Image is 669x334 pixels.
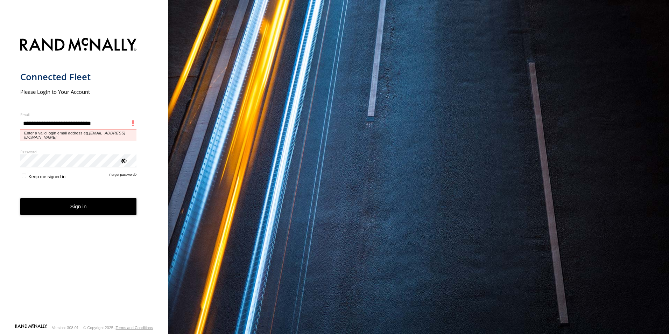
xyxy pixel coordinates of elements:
[116,326,153,330] a: Terms and Conditions
[52,326,79,330] div: Version: 308.01
[20,149,137,154] label: Password
[20,130,137,141] span: Enter a valid login email address eg.
[20,88,137,95] h2: Please Login to Your Account
[110,173,137,179] a: Forgot password?
[28,174,65,179] span: Keep me signed in
[20,198,137,215] button: Sign in
[83,326,153,330] div: © Copyright 2025 -
[120,157,127,164] div: ViewPassword
[20,36,137,54] img: Rand McNally
[24,131,125,139] em: [EMAIL_ADDRESS][DOMAIN_NAME]
[22,174,26,178] input: Keep me signed in
[20,71,137,83] h1: Connected Fleet
[20,112,137,117] label: Email
[15,324,47,331] a: Visit our Website
[20,34,148,323] form: main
